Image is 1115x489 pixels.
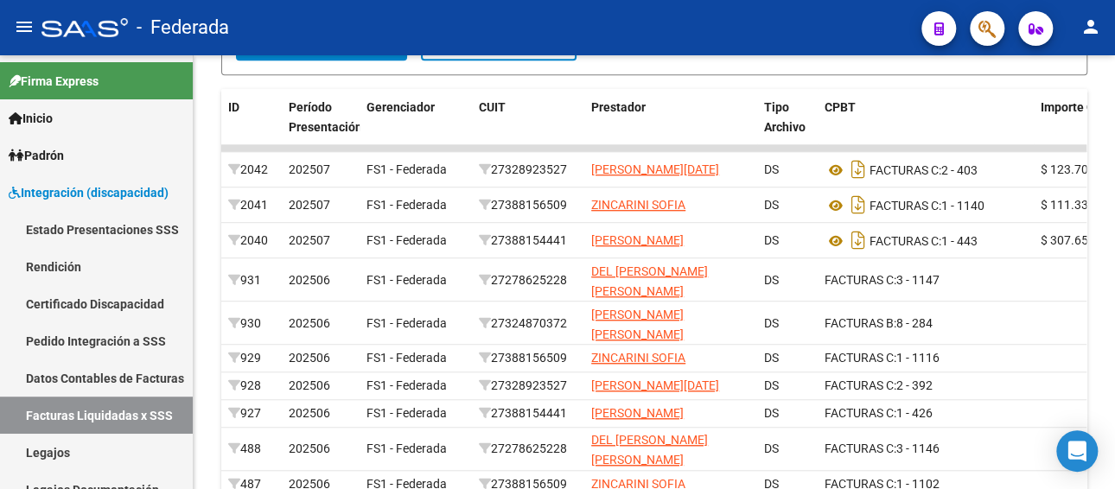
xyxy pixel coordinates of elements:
span: DEL [PERSON_NAME] [PERSON_NAME] [591,264,708,298]
div: 1 - 426 [825,403,1027,423]
span: FACTURAS C: [825,351,896,365]
span: [PERSON_NAME][DATE] [591,162,719,176]
span: $ 111.335,49 [1041,198,1112,212]
span: FACTURAS C: [825,406,896,420]
div: 27278625228 [479,270,577,290]
span: [PERSON_NAME] [591,233,684,247]
span: FACTURAS C: [870,199,941,213]
div: 3 - 1146 [825,439,1027,459]
span: 202506 [289,378,330,392]
span: Tipo Archivo [764,100,806,134]
i: Descargar documento [847,156,870,183]
div: 1 - 443 [825,226,1027,254]
span: $ 123.706,10 [1041,162,1112,176]
div: 929 [228,348,275,368]
span: DS [764,316,779,330]
span: ID [228,100,239,114]
datatable-header-cell: Gerenciador [360,89,472,165]
span: DS [764,233,779,247]
mat-icon: person [1080,16,1101,37]
span: 202506 [289,316,330,330]
div: 927 [228,403,275,423]
div: 27388156509 [479,195,577,215]
span: DS [764,273,779,287]
span: 202506 [289,406,330,420]
div: 2 - 403 [825,156,1027,183]
span: DS [764,441,779,455]
span: FS1 - Federada [366,233,447,247]
datatable-header-cell: Período Presentación [282,89,360,165]
div: 1 - 1116 [825,348,1027,368]
div: 488 [228,439,275,459]
span: DEL [PERSON_NAME] [PERSON_NAME] [591,433,708,467]
div: 2042 [228,160,275,180]
span: DS [764,351,779,365]
div: 27328923527 [479,160,577,180]
div: 930 [228,314,275,333]
span: Firma Express [9,72,99,91]
span: 202506 [289,441,330,455]
span: FS1 - Federada [366,273,447,287]
span: - Federada [137,9,229,47]
span: FS1 - Federada [366,441,447,455]
datatable-header-cell: Prestador [584,89,757,165]
div: 2040 [228,231,275,251]
div: 8 - 284 [825,314,1027,333]
span: FS1 - Federada [366,351,447,365]
div: 27388154441 [479,403,577,423]
span: FS1 - Federada [366,162,447,176]
div: 27278625228 [479,439,577,459]
div: 931 [228,270,275,290]
span: FACTURAS C: [825,441,896,455]
span: CPBT [825,100,856,114]
div: 27328923527 [479,376,577,396]
datatable-header-cell: ID [221,89,282,165]
mat-icon: menu [14,16,35,37]
div: 1 - 1140 [825,191,1027,219]
div: 27388156509 [479,348,577,368]
span: [PERSON_NAME][DATE] [591,378,719,392]
span: 202506 [289,351,330,365]
span: Período Presentación [289,100,362,134]
span: Prestador [591,100,646,114]
div: Open Intercom Messenger [1056,430,1098,472]
span: CUIT [479,100,506,114]
span: 202507 [289,162,330,176]
span: FS1 - Federada [366,378,447,392]
i: Descargar documento [847,191,870,219]
span: FS1 - Federada [366,406,447,420]
span: [PERSON_NAME] [591,406,684,420]
datatable-header-cell: CUIT [472,89,584,165]
i: Descargar documento [847,226,870,254]
span: ZINCARINI SOFIA [591,351,685,365]
span: Padrón [9,146,64,165]
div: 3 - 1147 [825,270,1027,290]
span: FS1 - Federada [366,316,447,330]
span: ZINCARINI SOFIA [591,198,685,212]
div: 2041 [228,195,275,215]
div: 2 - 392 [825,376,1027,396]
datatable-header-cell: Tipo Archivo [757,89,818,165]
datatable-header-cell: CPBT [818,89,1034,165]
span: FACTURAS C: [825,273,896,287]
span: $ 307.654,34 [1041,233,1112,247]
span: [PERSON_NAME] [PERSON_NAME] [591,308,684,341]
div: 928 [228,376,275,396]
span: 202506 [289,273,330,287]
span: Integración (discapacidad) [9,183,169,202]
span: DS [764,162,779,176]
span: FACTURAS C: [870,234,941,248]
span: FACTURAS B: [825,316,896,330]
span: 202507 [289,233,330,247]
span: 202507 [289,198,330,212]
span: FS1 - Federada [366,198,447,212]
div: 27388154441 [479,231,577,251]
span: FACTURAS C: [825,378,896,392]
span: FACTURAS C: [870,163,941,177]
div: 27324870372 [479,314,577,333]
span: DS [764,198,779,212]
span: DS [764,406,779,420]
span: DS [764,378,779,392]
span: Gerenciador [366,100,435,114]
span: Inicio [9,109,53,128]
